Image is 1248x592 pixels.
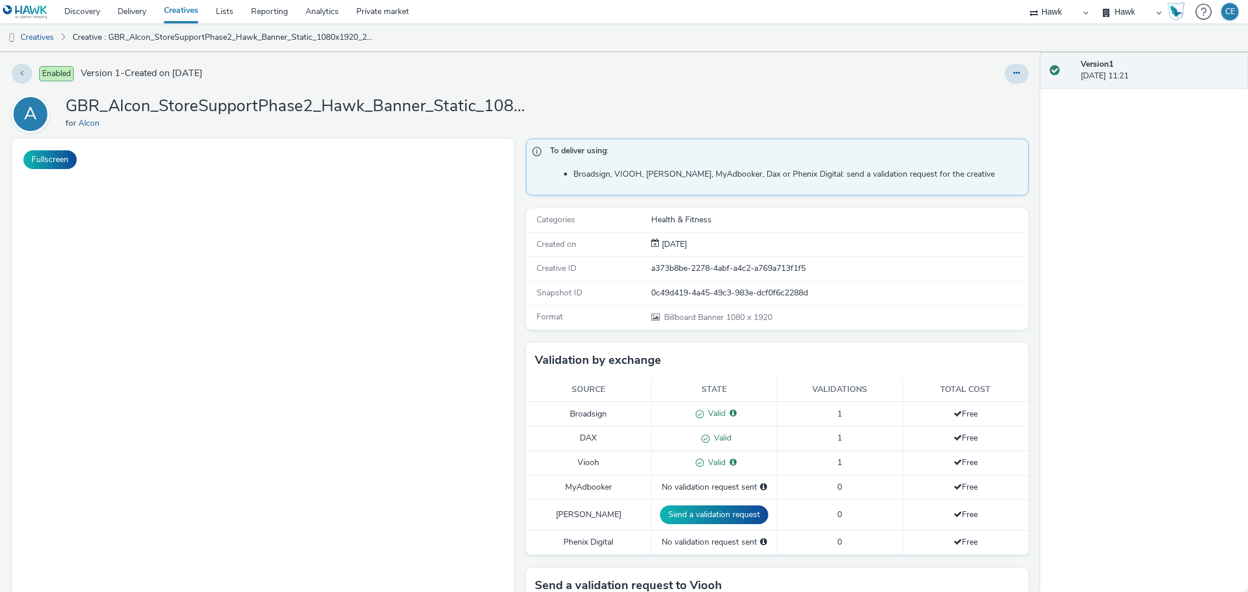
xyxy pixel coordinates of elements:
span: [DATE] [659,239,687,250]
li: Broadsign, VIOOH, [PERSON_NAME], MyAdbooker, Dax or Phenix Digital: send a validation request for... [573,168,1022,180]
span: Valid [710,432,731,443]
span: To deliver using: [550,145,1016,160]
div: [DATE] 11:21 [1081,58,1239,82]
div: 0c49d419-4a45-49c3-983e-dcf0f6c2288d [651,287,1027,299]
span: Snapshot ID [537,287,582,298]
img: undefined Logo [3,5,48,19]
div: A [24,98,37,130]
td: [PERSON_NAME] [526,500,652,531]
td: DAX [526,426,652,451]
td: MyAdbooker [526,475,652,499]
span: Free [954,408,978,419]
th: State [651,378,777,402]
img: dooh [6,32,18,44]
span: Free [954,509,978,520]
span: Free [954,536,978,548]
th: Total cost [903,378,1029,402]
h1: GBR_Alcon_StoreSupportPhase2_Hawk_Banner_Static_1080x1920_20251002 [66,95,534,118]
span: Billboard Banner [664,312,726,323]
span: 1 [837,408,842,419]
span: Created on [537,239,576,250]
div: No validation request sent [658,481,771,493]
span: Format [537,311,563,322]
span: 1 [837,432,842,443]
a: Hawk Academy [1167,2,1189,21]
th: Source [526,378,652,402]
th: Validations [777,378,903,402]
h3: Validation by exchange [535,352,661,369]
a: Creative : GBR_Alcon_StoreSupportPhase2_Hawk_Banner_Static_1080x1920_20251002 [67,23,379,51]
td: Viooh [526,451,652,476]
span: 0 [837,509,842,520]
div: Please select a deal below and click on Send to send a validation request to Phenix Digital. [760,536,767,548]
span: 1080 x 1920 [663,312,772,323]
a: A [12,108,54,119]
span: Valid [704,408,726,419]
span: 0 [837,536,842,548]
div: No validation request sent [658,536,771,548]
div: CE [1225,3,1235,20]
span: Free [954,457,978,468]
span: Enabled [39,66,74,81]
td: Broadsign [526,402,652,426]
span: Free [954,432,978,443]
span: Valid [704,457,726,468]
div: a373b8be-2278-4abf-a4c2-a769a713f1f5 [651,263,1027,274]
strong: Version 1 [1081,58,1113,70]
a: Alcon [78,118,104,129]
span: 0 [837,481,842,493]
span: for [66,118,78,129]
button: Send a validation request [660,505,768,524]
span: 1 [837,457,842,468]
button: Fullscreen [23,150,77,169]
td: Phenix Digital [526,531,652,555]
span: Free [954,481,978,493]
div: Creation 02 October 2025, 11:21 [659,239,687,250]
span: Categories [537,214,575,225]
span: Version 1 - Created on [DATE] [81,67,202,80]
img: Hawk Academy [1167,2,1185,21]
span: Creative ID [537,263,576,274]
div: Please select a deal below and click on Send to send a validation request to MyAdbooker. [760,481,767,493]
div: Health & Fitness [651,214,1027,226]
